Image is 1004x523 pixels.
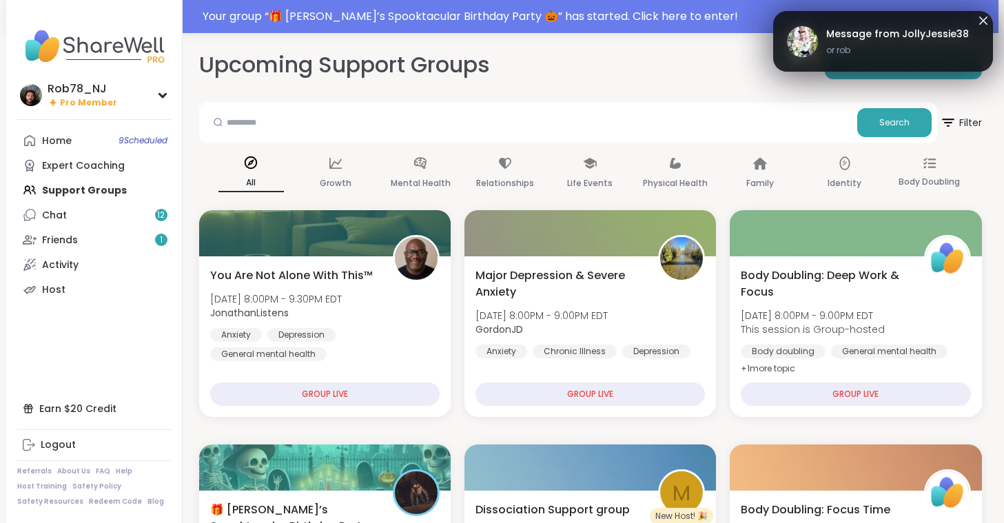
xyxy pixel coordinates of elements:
img: ShareWell [926,471,969,514]
a: Home9Scheduled [17,128,171,153]
a: Host Training [17,482,67,491]
span: You Are Not Alone With This™ [210,267,373,284]
div: Body doubling [741,345,826,358]
div: Anxiety [210,328,262,342]
a: Help [116,466,132,476]
span: 12 [157,209,165,221]
img: JonathanListens [395,237,438,280]
span: Pro Member [60,97,117,109]
b: GordonJD [475,322,523,336]
div: Earn $20 Credit [17,396,171,421]
img: GordonJD [660,237,703,280]
span: Filter [940,106,982,139]
span: Body Doubling: Focus Time [741,502,890,518]
img: ShareWell Nav Logo [17,22,171,70]
div: General mental health [831,345,947,358]
a: Redeem Code [89,497,142,506]
div: Logout [41,438,76,452]
p: Relationships [476,175,534,192]
p: Growth [320,175,351,192]
img: Rob78_NJ [20,84,42,106]
div: Chat [42,209,67,223]
a: FAQ [96,466,110,476]
p: All [218,174,284,192]
a: About Us [57,466,90,476]
div: General mental health [210,347,327,361]
span: M [673,477,690,509]
div: Your group “ 🎁 [PERSON_NAME]’s Spooktacular Birthday Party 🎃 ” has started. Click here to enter! [203,8,990,25]
a: JollyJessie38Message from JollyJessie38or rob [787,19,979,63]
a: Safety Resources [17,497,83,506]
a: Expert Coaching [17,153,171,178]
span: Major Depression & Severe Anxiety [475,267,643,300]
p: Mental Health [391,175,451,192]
a: Referrals [17,466,52,476]
img: lyssa [395,471,438,514]
div: Rob78_NJ [48,81,117,96]
span: Search [879,116,910,129]
a: Friends1 [17,227,171,252]
span: 1 [160,234,163,246]
span: [DATE] 8:00PM - 9:00PM EDT [475,309,608,322]
div: Anxiety [475,345,527,358]
div: Activity [42,258,79,272]
div: GROUP LIVE [210,382,440,406]
span: 9 Scheduled [119,135,167,146]
a: Logout [17,433,171,458]
p: Body Doubling [899,174,960,190]
p: Life Events [567,175,613,192]
div: Host [42,283,65,297]
span: Message from JollyJessie38 [826,27,969,41]
p: Physical Health [643,175,708,192]
span: Dissociation Support group [475,502,630,518]
p: Identity [828,175,861,192]
b: JonathanListens [210,306,289,320]
a: Activity [17,252,171,277]
button: Filter [940,103,982,143]
span: Body Doubling: Deep Work & Focus [741,267,908,300]
a: Safety Policy [72,482,121,491]
button: Search [857,108,932,137]
h2: Upcoming Support Groups [199,50,490,81]
span: [DATE] 8:00PM - 9:00PM EDT [741,309,885,322]
img: JollyJessie38 [787,26,818,57]
span: [DATE] 8:00PM - 9:30PM EDT [210,292,342,306]
span: This session is Group-hosted [741,322,885,336]
div: GROUP LIVE [741,382,970,406]
img: ShareWell [926,237,969,280]
p: Family [746,175,774,192]
div: Depression [622,345,690,358]
a: Chat12 [17,203,171,227]
div: Chronic Illness [533,345,617,358]
a: Blog [147,497,164,506]
span: or rob [826,44,969,57]
div: Depression [267,328,336,342]
a: Host [17,277,171,302]
div: Friends [42,234,78,247]
div: GROUP LIVE [475,382,705,406]
div: Home [42,134,72,148]
div: Expert Coaching [42,159,125,173]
